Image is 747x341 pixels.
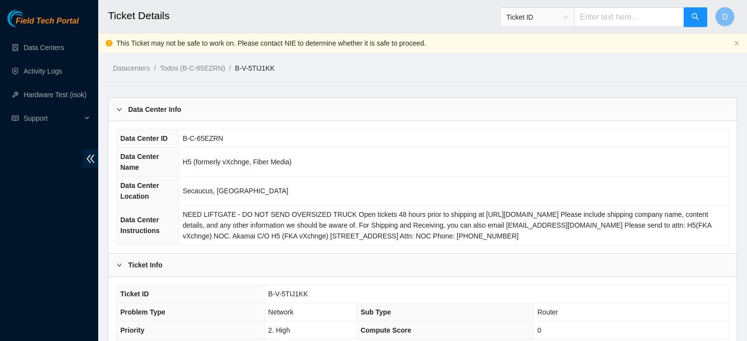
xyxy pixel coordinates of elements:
[154,64,156,72] span: /
[120,182,159,200] span: Data Center Location
[268,290,308,298] span: B-V-5TIJ1KK
[83,150,98,168] span: double-left
[160,64,225,72] a: Todos (B-C-65EZRN)
[7,10,50,27] img: Akamai Technologies
[715,7,735,26] button: D
[360,326,411,334] span: Compute Score
[109,98,737,121] div: Data Center Info
[120,153,159,171] span: Data Center Name
[116,106,122,112] span: right
[692,13,699,22] span: search
[574,7,684,27] input: Enter text here...
[183,158,292,166] span: H5 (formerly vXchnge, Fiber Media)
[537,308,558,316] span: Router
[235,64,275,72] a: B-V-5TIJ1KK
[24,67,62,75] a: Activity Logs
[268,308,293,316] span: Network
[506,10,568,25] span: Ticket ID
[183,210,711,240] span: NEED LIFTGATE - DO NOT SEND OVERSIZED TRUCK Open tickets 48 hours prior to shipping at [URL][DOMA...
[229,64,231,72] span: /
[24,91,86,99] a: Hardware Test (isok)
[24,108,82,128] span: Support
[116,262,122,268] span: right
[120,308,166,316] span: Problem Type
[537,326,541,334] span: 0
[120,134,167,142] span: Data Center ID
[684,7,707,27] button: search
[128,104,181,115] b: Data Center Info
[12,115,19,122] span: read
[268,326,290,334] span: 2. High
[109,254,737,276] div: Ticket Info
[360,308,391,316] span: Sub Type
[16,17,79,26] span: Field Tech Portal
[128,260,163,270] b: Ticket Info
[120,216,160,235] span: Data Center Instructions
[183,134,223,142] span: B-C-65EZRN
[7,18,79,30] a: Akamai TechnologiesField Tech Portal
[183,187,288,195] span: Secaucus, [GEOGRAPHIC_DATA]
[734,40,740,46] span: close
[734,40,740,47] button: close
[120,290,149,298] span: Ticket ID
[722,11,728,23] span: D
[24,44,64,52] a: Data Centers
[113,64,150,72] a: Datacenters
[120,326,144,334] span: Priority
